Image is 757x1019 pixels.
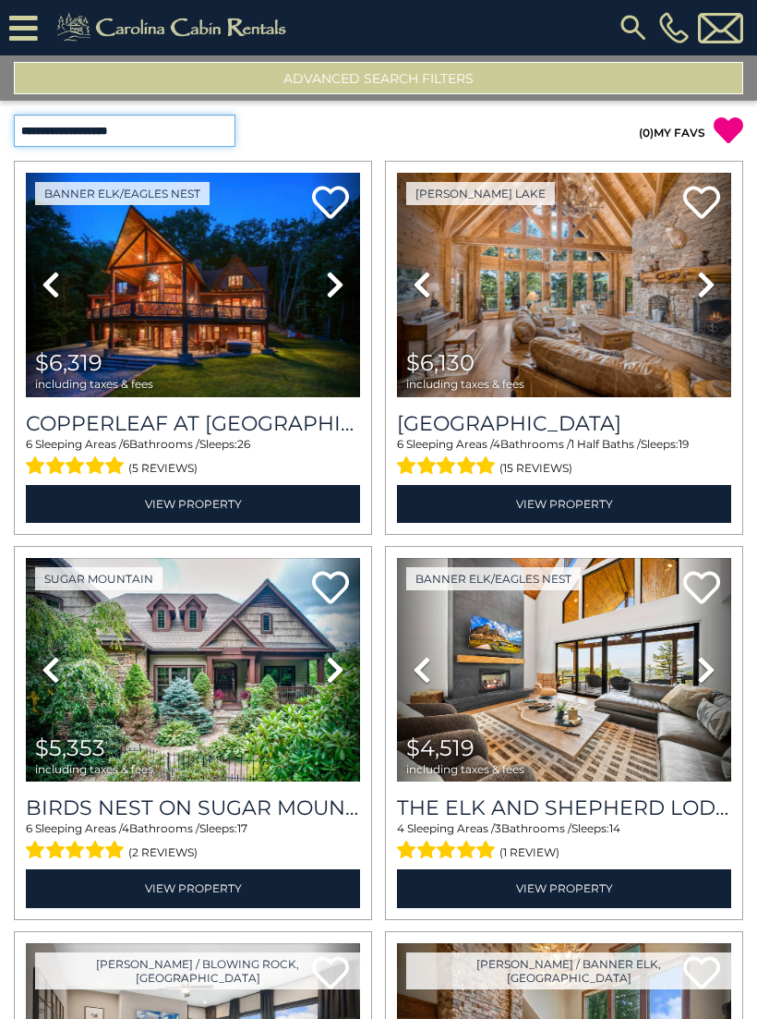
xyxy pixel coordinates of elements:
a: [PERSON_NAME] / Blowing Rock, [GEOGRAPHIC_DATA] [35,952,360,989]
span: (1 review) [499,841,559,865]
img: thumbnail_168440338.jpeg [26,558,360,782]
a: Banner Elk/Eagles Nest [35,182,210,205]
a: Birds Nest On Sugar Mountain [26,795,360,820]
span: 19 [679,437,689,451]
a: [PHONE_NUMBER] [655,12,693,43]
a: [GEOGRAPHIC_DATA] [397,411,731,436]
span: 6 [397,437,403,451]
span: 6 [26,437,32,451]
a: View Property [397,869,731,907]
span: including taxes & fees [35,763,153,775]
span: 14 [609,821,620,835]
div: Sleeping Areas / Bathrooms / Sleeps: [26,820,360,865]
span: including taxes & fees [406,378,524,390]
img: search-regular.svg [617,11,650,44]
div: Sleeping Areas / Bathrooms / Sleeps: [397,820,731,865]
a: View Property [26,485,360,523]
h3: Lake Haven Lodge [397,411,731,436]
span: 17 [237,821,247,835]
span: $6,319 [35,349,102,376]
span: 4 [397,821,404,835]
a: View Property [26,869,360,907]
span: 6 [26,821,32,835]
span: (15 reviews) [499,456,572,480]
a: The Elk And Shepherd Lodge at [GEOGRAPHIC_DATA] [397,795,731,820]
span: $4,519 [406,734,475,761]
a: Copperleaf at [GEOGRAPHIC_DATA] [26,411,360,436]
a: Banner Elk/Eagles Nest [406,567,581,590]
img: thumbnail_168730862.jpeg [397,558,731,782]
h3: Copperleaf at Eagles Nest [26,411,360,436]
span: $5,353 [35,734,105,761]
a: Add to favorites [312,569,349,609]
span: 26 [237,437,250,451]
a: Sugar Mountain [35,567,162,590]
div: Sleeping Areas / Bathrooms / Sleeps: [397,436,731,480]
span: including taxes & fees [406,763,524,775]
a: [PERSON_NAME] / Banner Elk, [GEOGRAPHIC_DATA] [406,952,731,989]
a: Add to favorites [312,184,349,224]
span: 4 [122,821,129,835]
span: 4 [493,437,500,451]
button: Advanced Search Filters [14,62,743,94]
span: 3 [495,821,501,835]
span: 1 Half Baths / [571,437,641,451]
img: Khaki-logo.png [47,9,302,46]
a: View Property [397,485,731,523]
span: 6 [123,437,129,451]
span: (2 reviews) [128,841,198,865]
img: thumbnail_168963401.jpeg [26,173,360,397]
div: Sleeping Areas / Bathrooms / Sleeps: [26,436,360,480]
img: thumbnail_163277924.jpeg [397,173,731,397]
span: (5 reviews) [128,456,198,480]
span: ( ) [639,126,654,140]
a: [PERSON_NAME] Lake [406,182,555,205]
a: (0)MY FAVS [639,126,705,140]
a: Add to favorites [683,569,720,609]
span: $6,130 [406,349,475,376]
span: 0 [643,126,650,140]
a: Add to favorites [683,184,720,224]
h3: The Elk And Shepherd Lodge at Eagles Nest [397,795,731,820]
span: including taxes & fees [35,378,153,390]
